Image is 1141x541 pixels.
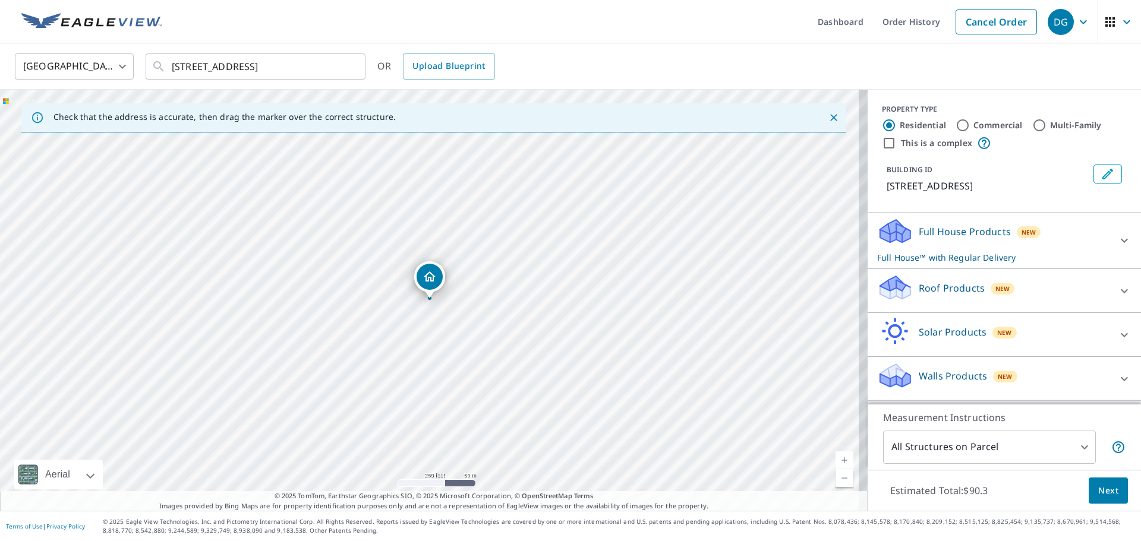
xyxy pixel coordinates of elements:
input: Search by address or latitude-longitude [172,50,341,83]
p: [STREET_ADDRESS] [887,179,1089,193]
div: [GEOGRAPHIC_DATA] [15,50,134,83]
p: Check that the address is accurate, then drag the marker over the correct structure. [53,112,396,122]
div: Aerial [14,460,103,489]
p: Full House™ with Regular Delivery [877,251,1110,264]
label: Residential [900,119,946,131]
p: © 2025 Eagle View Technologies, Inc. and Pictometry International Corp. All Rights Reserved. Repo... [103,517,1135,535]
div: All Structures on Parcel [883,431,1096,464]
a: Privacy Policy [46,522,85,530]
label: Multi-Family [1050,119,1102,131]
span: New [998,372,1013,381]
p: Measurement Instructions [883,410,1126,425]
div: Aerial [42,460,74,489]
p: BUILDING ID [887,164,932,175]
div: OR [377,53,495,80]
label: This is a complex [901,137,972,149]
a: Upload Blueprint [403,53,494,80]
p: | [6,523,85,530]
a: Current Level 17, Zoom In [836,451,853,469]
div: Roof ProductsNew [877,274,1131,308]
span: New [1022,227,1036,237]
span: Next [1098,483,1118,498]
div: Walls ProductsNew [877,362,1131,396]
span: New [995,284,1010,293]
a: Cancel Order [956,10,1037,34]
a: Terms [574,491,594,500]
div: PROPERTY TYPE [882,104,1127,115]
button: Next [1089,477,1128,504]
a: OpenStreetMap [522,491,572,500]
span: New [997,328,1012,337]
label: Commercial [973,119,1023,131]
a: Current Level 17, Zoom Out [836,469,853,487]
button: Close [826,110,841,125]
img: EV Logo [21,13,162,31]
span: © 2025 TomTom, Earthstar Geographics SIO, © 2025 Microsoft Corporation, © [275,491,594,501]
a: Terms of Use [6,522,43,530]
span: Your report will include each building or structure inside the parcel boundary. In some cases, du... [1111,440,1126,454]
span: Upload Blueprint [412,59,485,74]
p: Walls Products [919,369,987,383]
button: Edit building 1 [1093,164,1122,184]
div: Solar ProductsNew [877,318,1131,352]
div: Dropped pin, building 1, Residential property, 112 Carolina Ct W Manteo, NC 27954 [414,261,445,298]
p: Solar Products [919,325,986,339]
div: DG [1048,9,1074,35]
p: Full House Products [919,224,1011,239]
div: Full House ProductsNewFull House™ with Regular Delivery [877,217,1131,264]
p: Estimated Total: $90.3 [881,477,997,504]
p: Roof Products [919,281,985,295]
